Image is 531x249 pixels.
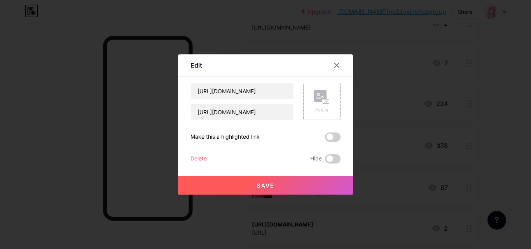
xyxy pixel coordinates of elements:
span: Hide [310,154,322,164]
input: URL [191,104,293,120]
div: Edit [190,61,202,70]
div: Make this a highlighted link [190,132,260,142]
div: Delete [190,154,207,164]
button: Save [178,176,353,195]
input: Title [191,83,293,99]
div: Picture [314,107,330,113]
span: Save [257,182,274,189]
